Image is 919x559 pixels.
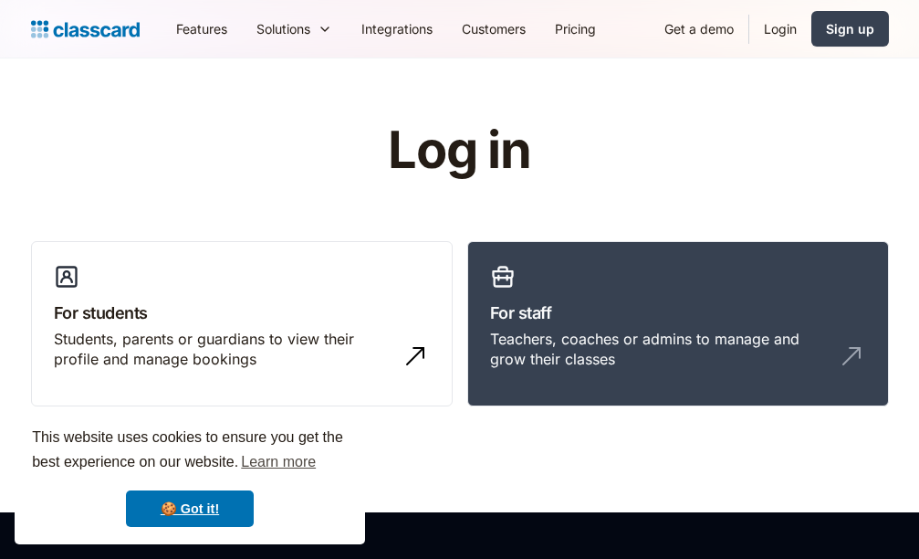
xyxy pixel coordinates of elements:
div: cookieconsent [15,409,365,544]
a: Pricing [540,8,611,49]
div: Sign up [826,19,874,38]
a: For studentsStudents, parents or guardians to view their profile and manage bookings [31,241,453,407]
a: dismiss cookie message [126,490,254,527]
h3: For students [54,301,430,325]
a: For staffTeachers, coaches or admins to manage and grow their classes [467,241,889,407]
div: Students, parents or guardians to view their profile and manage bookings [54,329,393,370]
h3: For staff [490,301,866,325]
a: Customers [447,8,540,49]
a: Login [749,8,811,49]
div: Teachers, coaches or admins to manage and grow their classes [490,329,830,370]
h1: Log in [170,122,749,179]
div: Solutions [256,19,310,38]
a: Sign up [811,11,889,47]
div: Solutions [242,8,347,49]
span: This website uses cookies to ensure you get the best experience on our website. [32,427,348,476]
a: home [31,16,140,42]
a: Features [162,8,242,49]
a: learn more about cookies [238,448,319,476]
a: Integrations [347,8,447,49]
a: Get a demo [650,8,748,49]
